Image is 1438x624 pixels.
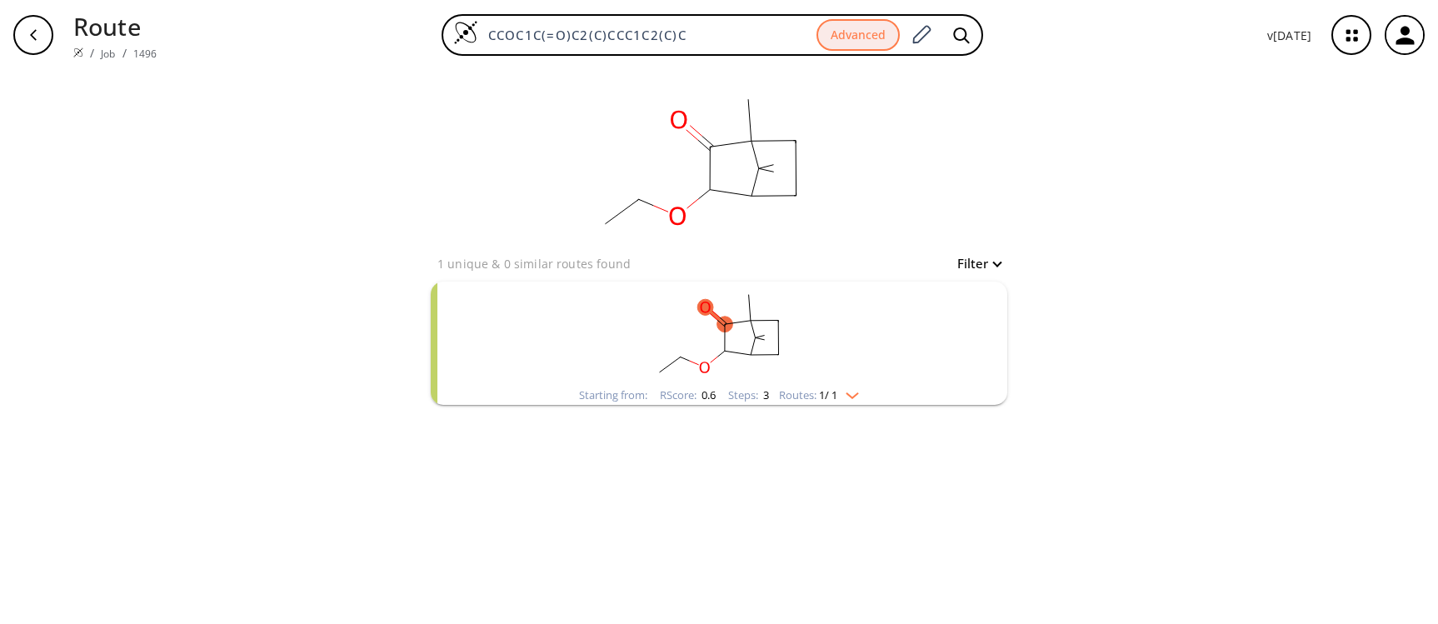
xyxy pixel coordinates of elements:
[579,390,647,401] div: Starting from:
[779,390,859,401] div: Routes:
[73,8,157,44] p: Route
[122,44,127,62] li: /
[101,47,115,61] a: Job
[699,387,716,402] span: 0.6
[816,19,900,52] button: Advanced
[437,255,631,272] p: 1 unique & 0 similar routes found
[453,20,478,45] img: Logo Spaya
[837,386,859,399] img: Down
[534,70,867,253] svg: CCOC1C(=O)C2(C)CCC1C2(C)C
[502,282,936,386] svg: CCOC1C(=O)C2(C)CCC1C2(C)C
[431,273,1007,413] ul: clusters
[73,47,83,57] img: Spaya logo
[1267,27,1311,44] p: v [DATE]
[478,27,816,43] input: Enter SMILES
[728,390,769,401] div: Steps :
[819,390,837,401] span: 1 / 1
[761,387,769,402] span: 3
[133,47,157,61] a: 1496
[947,257,1001,270] button: Filter
[660,390,716,401] div: RScore :
[90,44,94,62] li: /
